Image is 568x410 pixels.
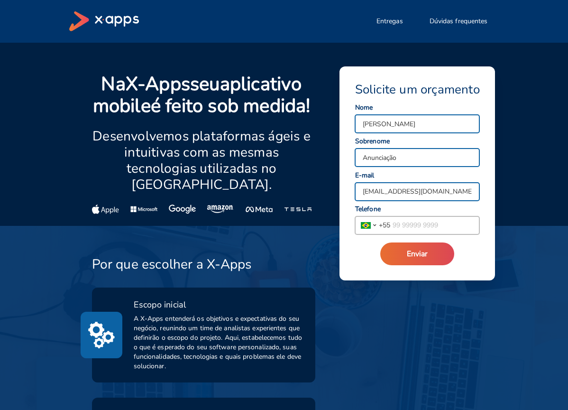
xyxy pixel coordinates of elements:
[93,71,302,119] strong: aplicativo mobile
[376,17,403,26] span: Entregas
[379,220,390,230] span: + 55
[355,82,480,98] span: Solicite um orçamento
[390,216,480,234] input: 99 99999 9999
[430,17,488,26] span: Dúvidas frequentes
[380,242,454,265] button: Enviar
[355,149,480,167] input: Seu sobrenome
[92,73,311,117] p: Na seu é feito sob medida!
[134,314,304,371] span: A X-Apps entenderá os objetivos e expectativas do seu negócio, reunindo um time de analistas expe...
[92,256,252,272] h3: Por que escolher a X-Apps
[207,204,234,214] img: Amazon
[88,319,115,351] img: method1_initial_scope.svg
[92,204,119,214] img: Apple
[355,115,480,133] input: Seu nome
[355,183,480,201] input: Seu melhor e-mail
[284,204,311,214] img: Tesla
[407,249,428,259] span: Enviar
[169,204,196,214] img: Google
[365,12,414,31] button: Entregas
[134,299,186,310] span: Escopo inicial
[126,71,190,97] strong: X-Apps
[92,128,311,193] p: Desenvolvemos plataformas ágeis e intuitivas com as mesmas tecnologias utilizadas no [GEOGRAPHIC_...
[130,204,157,214] img: Microsoft
[246,204,273,214] img: Meta
[418,12,499,31] button: Dúvidas frequentes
